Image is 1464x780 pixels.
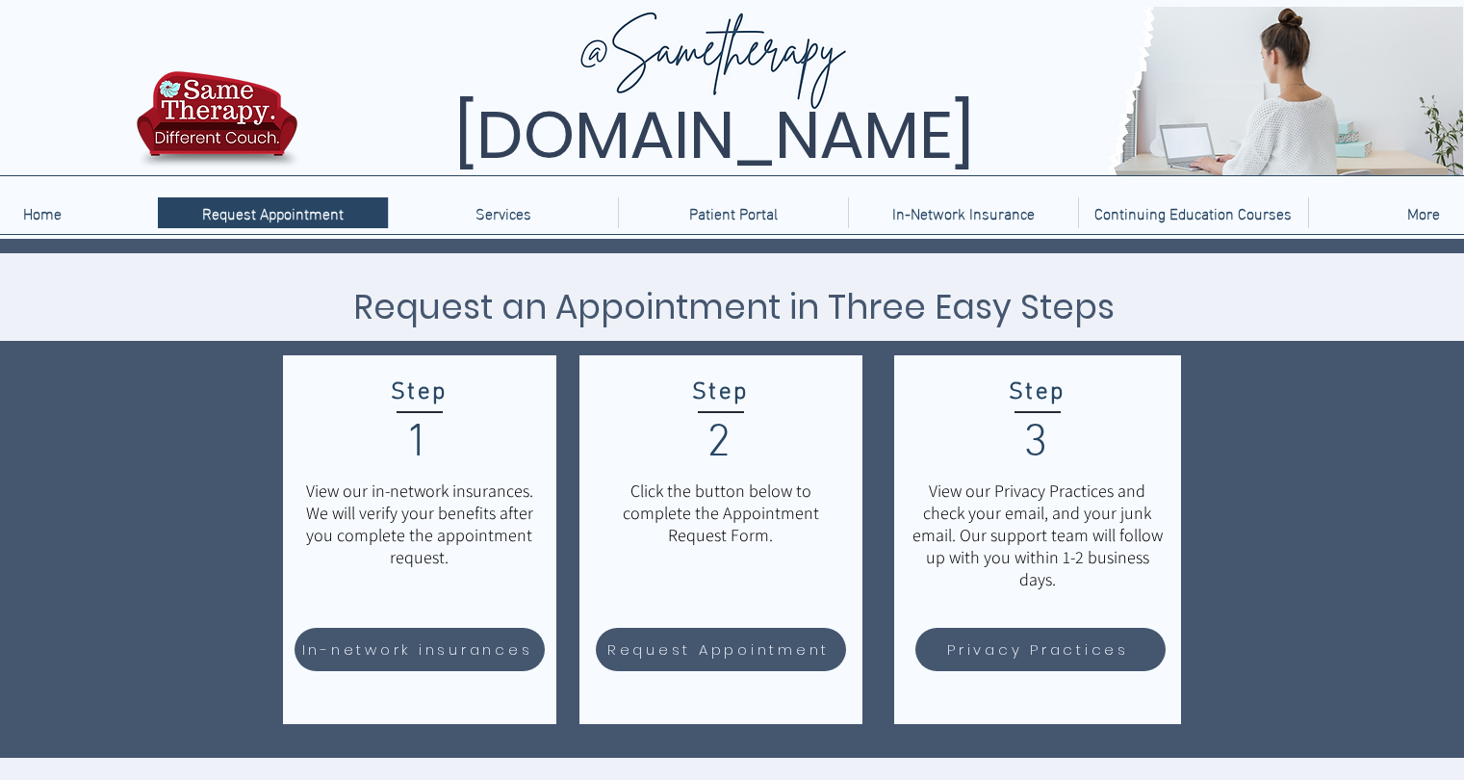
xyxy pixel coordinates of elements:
a: Request Appointment [596,628,846,671]
span: 3 [1023,416,1050,472]
a: In-Network Insurance [848,197,1078,228]
span: [DOMAIN_NAME] [454,90,974,181]
p: View our in-network insurances. We will verify your benefits after you complete the appointment r... [297,480,542,568]
p: Click the button below to complete the Appointment Request Form. [599,480,843,546]
div: Services [388,197,618,228]
a: Privacy Practices [915,628,1166,671]
span: 2 [706,416,733,472]
span: Step [391,378,448,407]
span: Step [1009,378,1066,407]
a: In-network insurances [295,628,545,671]
p: Continuing Education Courses [1085,197,1301,228]
p: Services [466,197,541,228]
span: 1 [405,416,432,472]
p: Home [13,197,71,228]
p: Request Appointment [193,197,353,228]
h3: Request an Appointment in Three Easy Steps [261,281,1207,332]
p: View our Privacy Practices and check your email, and your junk email. Our support team will follo... [910,480,1166,590]
a: Request Appointment [158,197,388,228]
span: Request Appointment [607,638,830,661]
span: Step [692,378,749,407]
img: Same Therapy, Different Couch. TelebehavioralHealth.US [302,7,1463,175]
img: TBH.US [131,68,303,182]
span: Privacy Practices [947,638,1129,661]
p: In-Network Insurance [883,197,1044,228]
a: Continuing Education Courses [1078,197,1308,228]
p: Patient Portal [680,197,787,228]
span: In-network insurances [302,638,533,661]
p: More [1398,197,1450,228]
a: Patient Portal [618,197,848,228]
